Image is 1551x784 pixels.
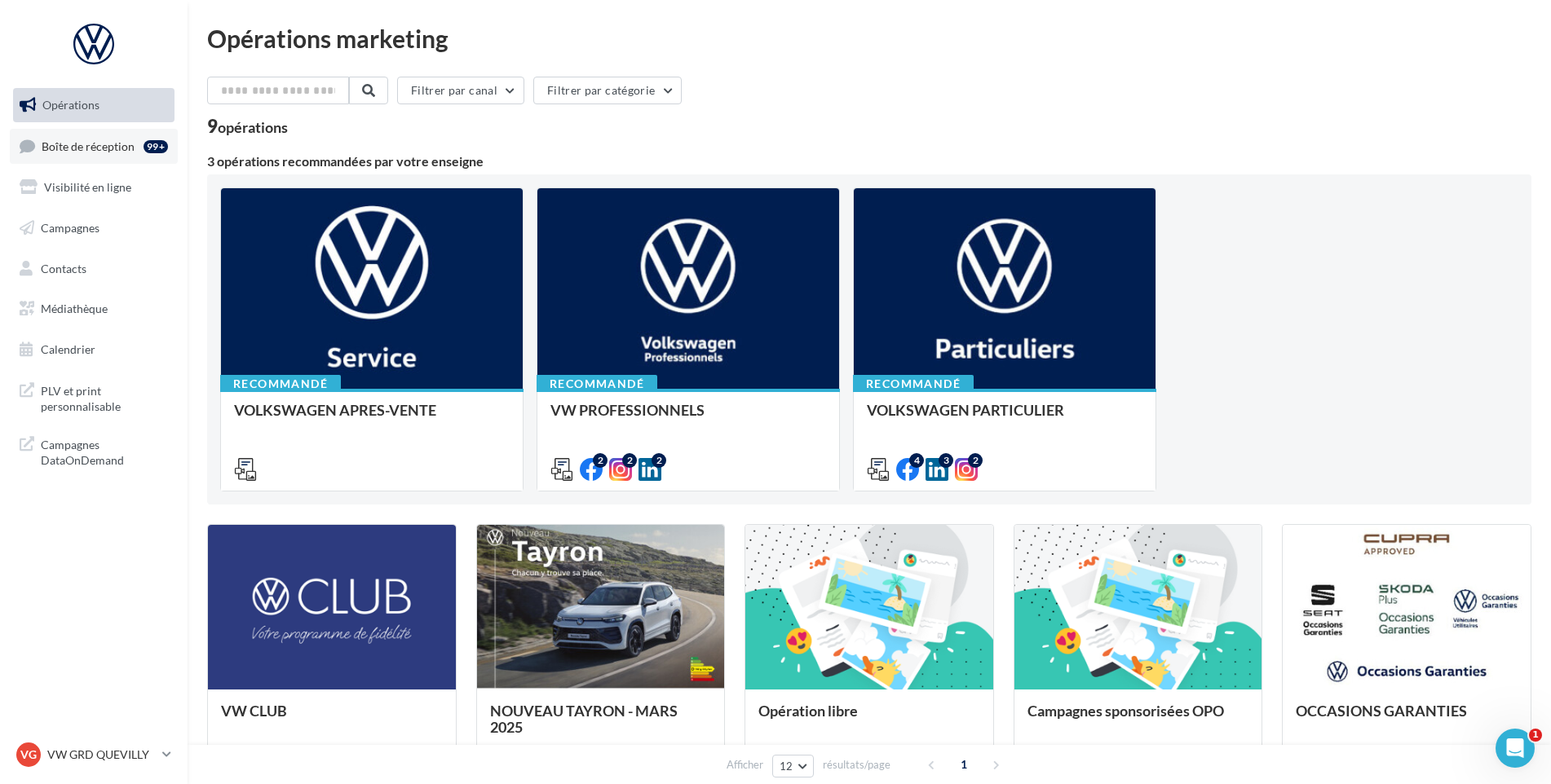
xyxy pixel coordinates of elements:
div: Recommandé [537,375,657,393]
a: Calendrier [10,333,178,367]
a: PLV et print personnalisable [10,373,178,421]
div: 2 [622,453,637,468]
span: 1 [1529,729,1542,742]
div: Recommandé [853,375,974,393]
a: Contacts [10,252,178,286]
a: Campagnes DataOnDemand [10,427,178,475]
div: 3 opérations recommandées par votre enseigne [207,155,1531,168]
span: 1 [951,751,977,777]
span: Opération libre [758,702,858,720]
div: Recommandé [220,375,341,393]
div: 2 [652,453,666,468]
span: Campagnes DataOnDemand [41,434,168,469]
a: Opérations [10,88,178,122]
span: VW PROFESSIONNELS [550,401,705,419]
div: 9 [207,117,288,135]
div: 2 [968,453,983,468]
span: Contacts [41,261,86,275]
div: Opérations marketing [207,26,1531,51]
iframe: Intercom live chat [1496,729,1535,768]
span: 12 [780,760,793,773]
span: VG [20,747,37,763]
span: Opérations [42,98,99,112]
span: VW CLUB [221,702,287,720]
span: NOUVEAU TAYRON - MARS 2025 [490,702,678,736]
a: VG VW GRD QUEVILLY [13,739,175,770]
div: 2 [593,453,608,468]
span: Campagnes [41,221,99,235]
p: VW GRD QUEVILLY [47,747,156,763]
button: Filtrer par canal [397,77,524,104]
span: VOLKSWAGEN APRES-VENTE [234,401,436,419]
span: Calendrier [41,342,95,356]
div: 99+ [144,140,168,153]
div: 3 [939,453,953,468]
a: Médiathèque [10,292,178,326]
span: Visibilité en ligne [44,180,131,194]
span: VOLKSWAGEN PARTICULIER [867,401,1064,419]
a: Visibilité en ligne [10,170,178,205]
span: OCCASIONS GARANTIES [1296,702,1467,720]
a: Campagnes [10,211,178,245]
div: 4 [909,453,924,468]
span: Boîte de réception [42,139,135,152]
span: Afficher [727,757,763,773]
span: Campagnes sponsorisées OPO [1027,702,1224,720]
div: opérations [218,120,288,134]
a: Boîte de réception99+ [10,129,178,164]
span: PLV et print personnalisable [41,380,168,415]
button: Filtrer par catégorie [533,77,682,104]
span: Médiathèque [41,302,108,315]
span: résultats/page [823,757,890,773]
button: 12 [772,755,814,777]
